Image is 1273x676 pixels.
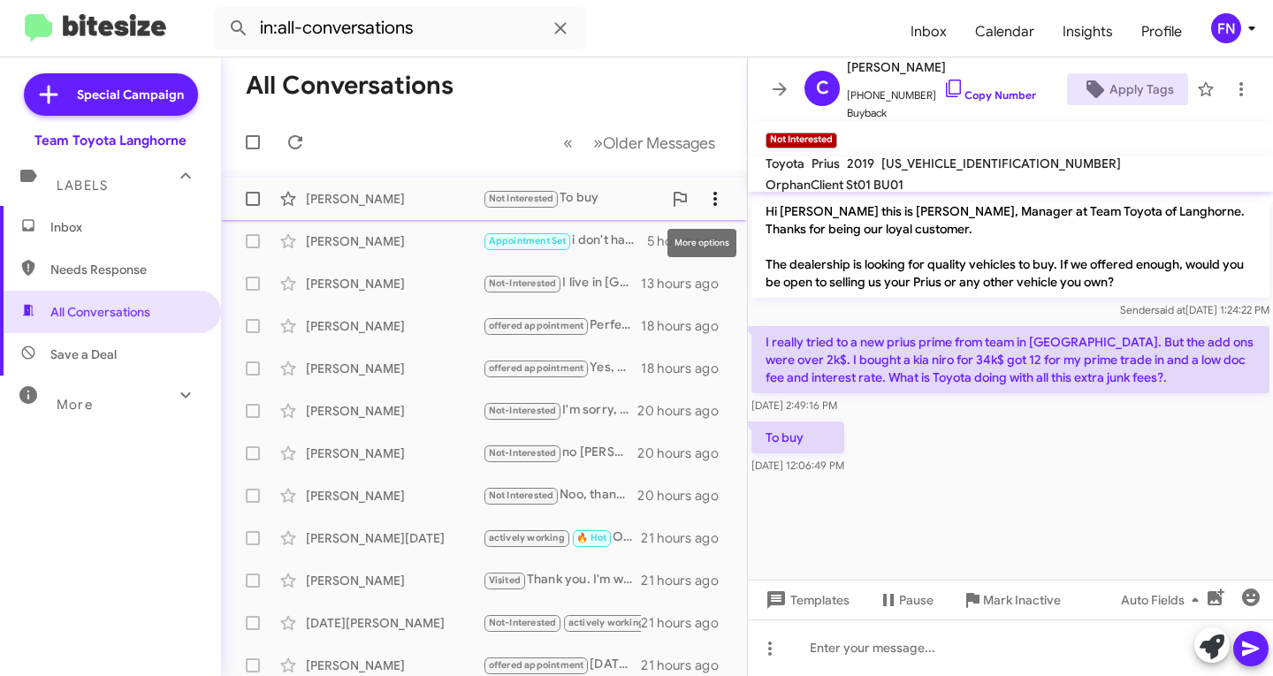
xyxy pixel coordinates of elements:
[847,78,1036,104] span: [PHONE_NUMBER]
[641,275,733,292] div: 13 hours ago
[816,74,829,103] span: C
[847,104,1036,122] span: Buyback
[1127,6,1196,57] a: Profile
[766,133,837,148] small: Not Interested
[306,190,483,208] div: [PERSON_NAME]
[489,320,584,331] span: offered appointment
[1155,303,1185,316] span: said at
[489,277,557,289] span: Not-Interested
[864,584,948,616] button: Pause
[647,232,733,250] div: 5 hours ago
[306,232,483,250] div: [PERSON_NAME]
[751,399,837,412] span: [DATE] 2:49:16 PM
[553,125,726,161] nav: Page navigation example
[306,572,483,589] div: [PERSON_NAME]
[306,275,483,292] div: [PERSON_NAME]
[641,360,733,377] div: 18 hours ago
[948,584,1075,616] button: Mark Inactive
[766,177,903,193] span: OrphanClient St01 BU01
[983,584,1061,616] span: Mark Inactive
[489,362,584,374] span: offered appointment
[489,447,557,459] span: Not-Interested
[489,574,521,586] span: Visited
[637,402,733,420] div: 20 hours ago
[563,132,573,154] span: «
[1121,584,1206,616] span: Auto Fields
[489,235,567,247] span: Appointment Set
[489,617,557,628] span: Not-Interested
[899,584,934,616] span: Pause
[306,529,483,547] div: [PERSON_NAME][DATE]
[748,584,864,616] button: Templates
[483,443,637,463] div: no [PERSON_NAME] sold thanks
[483,358,641,378] div: Yes, we are open on [DATE] from 9am to 3pm! It’s a great time to visit and explore your options. ...
[489,532,565,543] span: actively working
[483,273,641,293] div: I live in [GEOGRAPHIC_DATA][US_STATE]
[766,156,804,171] span: Toyota
[50,303,150,321] span: All Conversations
[483,655,641,675] div: [DATE] should work great! I am going to just double check to confirm availability. Are you open t...
[583,125,726,161] button: Next
[306,487,483,505] div: [PERSON_NAME]
[483,231,647,251] div: i don't have a specific time as it depends on when i get out of work but i should be there someti...
[667,229,736,257] div: More options
[751,459,844,472] span: [DATE] 12:06:49 PM
[751,195,1269,298] p: Hi [PERSON_NAME] this is [PERSON_NAME], Manager at Team Toyota of Langhorne. Thanks for being our...
[553,125,583,161] button: Previous
[751,326,1269,393] p: I really tried to a new prius prime from team in [GEOGRAPHIC_DATA]. But the add ons were over 2k$...
[34,132,187,149] div: Team Toyota Langhorne
[1120,303,1269,316] span: Sender [DATE] 1:24:22 PM
[483,485,637,505] div: Noo, thank [PERSON_NAME]
[489,193,554,204] span: Not Interested
[50,218,201,236] span: Inbox
[762,584,850,616] span: Templates
[489,490,554,501] span: Not Interested
[641,614,733,632] div: 21 hours ago
[50,346,117,363] span: Save a Deal
[483,612,641,633] div: Do you live locally?
[483,570,641,590] div: Thank you. I'm waiting for more
[812,156,840,171] span: Prius
[603,133,715,153] span: Older Messages
[489,405,557,416] span: Not-Interested
[568,617,644,628] span: actively working
[847,156,874,171] span: 2019
[576,532,606,543] span: 🔥 Hot
[1067,73,1188,105] button: Apply Tags
[593,132,603,154] span: »
[881,156,1121,171] span: [US_VEHICLE_IDENTIFICATION_NUMBER]
[961,6,1048,57] a: Calendar
[246,72,454,100] h1: All Conversations
[489,659,584,671] span: offered appointment
[57,178,108,194] span: Labels
[57,397,93,413] span: More
[77,86,184,103] span: Special Campaign
[751,422,844,453] p: To buy
[1048,6,1127,57] a: Insights
[483,315,641,336] div: Perfect! I’ll schedule your appointment for [DATE] at 4:30/5PM. Looking forward to seeing you the...
[50,261,201,278] span: Needs Response
[1107,584,1220,616] button: Auto Fields
[1211,13,1241,43] div: FN
[637,444,733,462] div: 20 hours ago
[306,317,483,335] div: [PERSON_NAME]
[641,317,733,335] div: 18 hours ago
[483,400,637,421] div: I'm sorry, but I'm gonna have to pass on looking at the Toyota Highlander hybrid, but thank you f...
[306,444,483,462] div: [PERSON_NAME]
[637,487,733,505] div: 20 hours ago
[641,657,733,674] div: 21 hours ago
[306,657,483,674] div: [PERSON_NAME]
[943,88,1036,102] a: Copy Number
[641,572,733,589] div: 21 hours ago
[306,402,483,420] div: [PERSON_NAME]
[641,529,733,547] div: 21 hours ago
[483,528,641,548] div: Ok i will
[896,6,961,57] a: Inbox
[214,7,585,49] input: Search
[24,73,198,116] a: Special Campaign
[306,360,483,377] div: [PERSON_NAME]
